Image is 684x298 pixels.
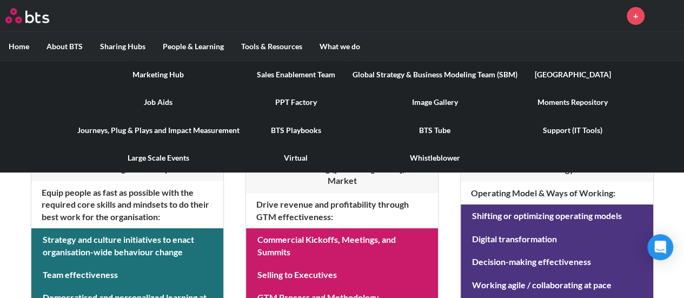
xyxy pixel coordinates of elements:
[653,3,679,29] a: Profile
[5,8,49,23] img: BTS Logo
[653,3,679,29] img: James Engel
[246,193,438,228] h4: Drive revenue and profitability through GTM effectiveness :
[38,32,91,61] label: About BTS
[311,32,369,61] label: What we do
[647,234,673,260] div: Open Intercom Messenger
[5,8,69,23] a: Go home
[91,32,154,61] label: Sharing Hubs
[31,181,223,228] h4: Equip people as fast as possible with the required core skills and mindsets to do their best work...
[627,7,645,25] a: +
[154,32,233,61] label: People & Learning
[233,32,311,61] label: Tools & Resources
[461,182,653,204] h4: Operating Model & Ways of Working :
[246,163,438,187] h3: Sales and Marketing ([PERSON_NAME]) Go-to-Market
